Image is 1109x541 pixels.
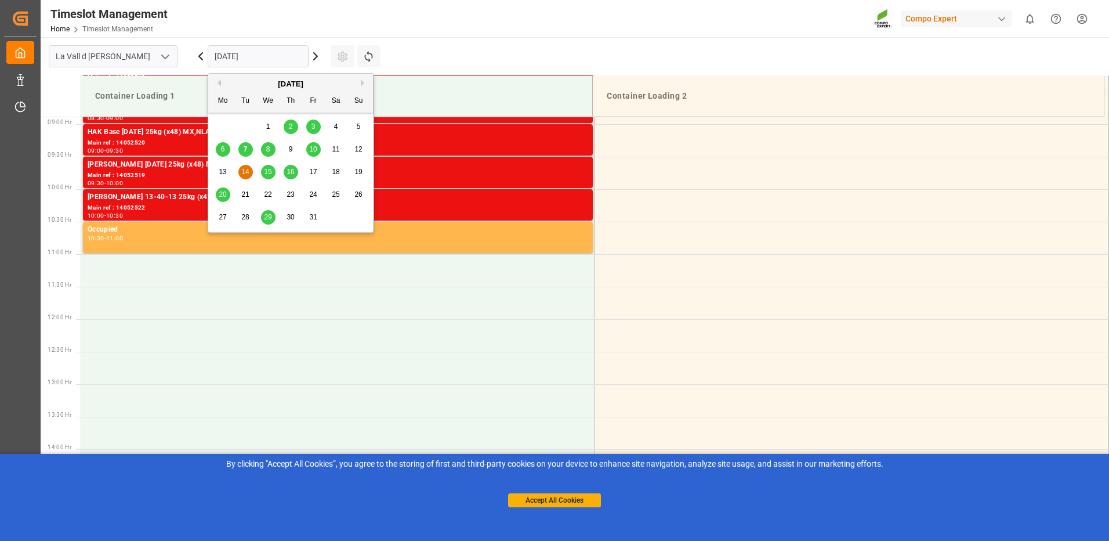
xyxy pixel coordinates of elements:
div: Compo Expert [901,10,1012,27]
div: Choose Wednesday, October 1st, 2025 [261,120,276,134]
div: Choose Wednesday, October 15th, 2025 [261,165,276,179]
div: - [104,116,106,121]
div: Choose Sunday, October 26th, 2025 [351,187,366,202]
span: 27 [219,213,226,221]
span: 6 [221,145,225,153]
div: 08:30 [88,116,104,121]
div: Choose Thursday, October 9th, 2025 [284,142,298,157]
button: Compo Expert [901,8,1017,30]
div: Main ref : 14052522 [88,203,588,213]
div: We [261,94,276,109]
button: open menu [156,48,173,66]
span: 21 [241,190,249,199]
span: 3 [311,122,316,131]
span: 23 [287,190,294,199]
div: Choose Friday, October 31st, 2025 [306,210,321,225]
span: 24 [309,190,317,199]
div: Main ref : 14052520 [88,138,588,148]
div: Main ref : 14052519 [88,171,588,181]
a: Home [50,25,70,33]
img: Screenshot%202023-09-29%20at%2010.02.21.png_1712312052.png [874,9,893,29]
div: Choose Saturday, October 4th, 2025 [329,120,343,134]
div: Mo [216,94,230,109]
input: DD.MM.YYYY [208,45,309,67]
div: 10:30 [106,213,123,218]
span: 20 [219,190,226,199]
div: 09:00 [88,148,104,153]
div: Choose Monday, October 20th, 2025 [216,187,230,202]
span: 25 [332,190,339,199]
div: Su [351,94,366,109]
span: 4 [334,122,338,131]
div: 09:00 [106,116,123,121]
span: 09:00 Hr [48,119,71,125]
span: 14:00 Hr [48,444,71,450]
div: Choose Tuesday, October 28th, 2025 [238,210,253,225]
span: 29 [264,213,271,221]
div: Choose Thursday, October 30th, 2025 [284,210,298,225]
div: 09:30 [106,148,123,153]
span: 8 [266,145,270,153]
div: Sa [329,94,343,109]
div: Choose Thursday, October 23rd, 2025 [284,187,298,202]
div: Choose Sunday, October 5th, 2025 [351,120,366,134]
div: Choose Sunday, October 12th, 2025 [351,142,366,157]
span: 22 [264,190,271,199]
span: 10 [309,145,317,153]
div: 10:00 [88,213,104,218]
div: By clicking "Accept All Cookies”, you agree to the storing of first and third-party cookies on yo... [8,458,1101,470]
span: 11:00 Hr [48,249,71,255]
span: 17 [309,168,317,176]
span: 09:30 Hr [48,152,71,158]
span: 2 [289,122,293,131]
div: Choose Saturday, October 25th, 2025 [329,187,343,202]
div: Choose Friday, October 3rd, 2025 [306,120,321,134]
div: Choose Wednesday, October 29th, 2025 [261,210,276,225]
div: Choose Saturday, October 18th, 2025 [329,165,343,179]
div: Choose Friday, October 10th, 2025 [306,142,321,157]
div: Choose Thursday, October 16th, 2025 [284,165,298,179]
div: 10:00 [106,181,123,186]
div: Choose Monday, October 13th, 2025 [216,165,230,179]
div: HAK Base [DATE] 25kg (x48) MX,NLA [88,127,588,138]
div: Choose Tuesday, October 14th, 2025 [238,165,253,179]
span: 11:30 Hr [48,282,71,288]
div: Choose Saturday, October 11th, 2025 [329,142,343,157]
span: 15 [264,168,271,176]
div: Choose Tuesday, October 21st, 2025 [238,187,253,202]
div: Container Loading 1 [90,85,583,107]
div: Timeslot Management [50,5,168,23]
span: 10:30 Hr [48,217,71,223]
div: Tu [238,94,253,109]
span: 16 [287,168,294,176]
div: - [104,236,106,241]
div: Fr [306,94,321,109]
span: 13:00 Hr [48,379,71,385]
span: 26 [354,190,362,199]
div: Choose Tuesday, October 7th, 2025 [238,142,253,157]
span: 14 [241,168,249,176]
div: Choose Wednesday, October 8th, 2025 [261,142,276,157]
span: 7 [244,145,248,153]
span: 31 [309,213,317,221]
div: Choose Wednesday, October 22nd, 2025 [261,187,276,202]
div: Choose Friday, October 17th, 2025 [306,165,321,179]
span: 12:30 Hr [48,347,71,353]
span: 13:30 Hr [48,412,71,418]
div: 10:30 [88,236,104,241]
div: [PERSON_NAME] 13-40-13 25kg (x48) MX,NLA [88,192,588,203]
span: 9 [289,145,293,153]
span: 1 [266,122,270,131]
button: Next Month [361,80,368,86]
div: Th [284,94,298,109]
input: Type to search/select [49,45,177,67]
div: Choose Sunday, October 19th, 2025 [351,165,366,179]
span: 12 [354,145,362,153]
div: Occupied [88,224,588,236]
span: 11 [332,145,339,153]
div: - [104,181,106,186]
span: 13 [219,168,226,176]
span: 19 [354,168,362,176]
div: Container Loading 2 [602,85,1094,107]
div: 09:30 [88,181,104,186]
